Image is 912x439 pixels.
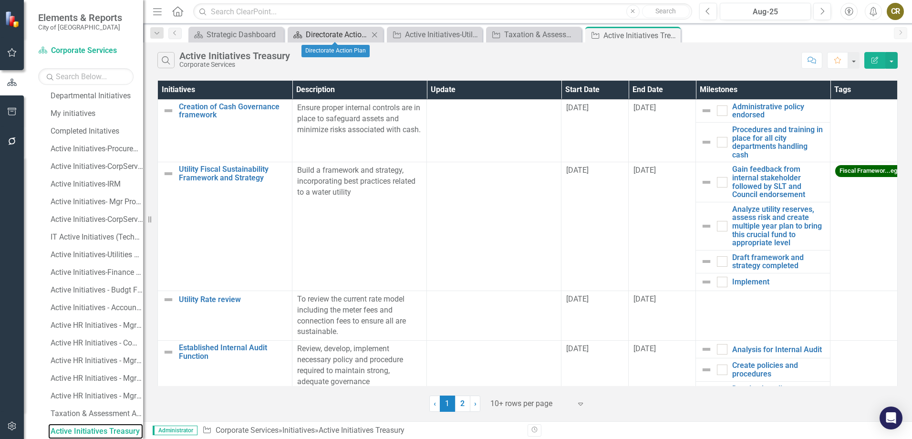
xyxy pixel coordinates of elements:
[51,92,143,100] div: Departmental Initiatives
[51,198,143,206] div: Active Initiatives- Mgr Procurement and IRM Prioritization
[48,406,143,421] a: Taxation & Assessment Active Initiatives
[48,388,143,404] a: Active HR Initiatives - Mgr All
[48,424,143,439] a: Active Initiatives Treasury
[723,6,808,18] div: Aug-25
[830,291,898,340] td: Double-Click to Edit
[48,335,143,351] a: Active HR Initiatives - Completed
[51,356,143,365] div: Active HR Initiatives - Mgr NEXT
[474,399,477,408] span: ›
[561,291,629,340] td: Double-Click to Edit
[633,344,656,353] span: [DATE]
[48,353,143,368] a: Active HR Initiatives - Mgr NEXT
[405,29,480,41] div: Active Initiatives-Utilities Admin
[655,7,676,15] span: Search
[51,374,143,383] div: Active HR Initiatives - Mgr LATER
[51,109,143,118] div: My initiatives
[297,294,406,336] span: To review the current rate model including the meter fees and connection fees to ensure all are s...
[566,294,589,303] span: [DATE]
[48,265,143,280] a: Active Initiatives-Finance Mrg
[887,3,904,20] div: CR
[48,300,143,315] a: Active Initiatives - Accounting
[701,344,712,355] img: Not Defined
[51,268,143,277] div: Active Initiatives-Finance Mrg
[51,233,143,241] div: IT Active Initiatives (Technology)
[306,29,369,41] div: Directorate Action Plan
[38,12,122,23] span: Elements & Reports
[880,407,902,429] div: Open Intercom Messenger
[504,29,579,41] div: Taxation & Assessment Active Initiatives
[51,286,143,294] div: Active Initiatives - Budgt Fin Planning
[732,103,825,119] a: Administrative policy endorsed
[158,162,292,291] td: Double-Click to Edit Right Click for Context Menu
[292,99,427,162] td: Double-Click to Edit
[48,88,143,104] a: Departmental Initiatives
[179,295,287,304] a: Utility Rate review
[51,427,143,436] div: Active Initiatives Treasury
[629,341,696,421] td: Double-Click to Edit
[48,282,143,298] a: Active Initiatives - Budgt Fin Planning
[202,425,520,436] div: » »
[51,409,143,418] div: Taxation & Assessment Active Initiatives
[633,294,656,303] span: [DATE]
[701,136,712,148] img: Not Defined
[427,99,561,162] td: Double-Click to Edit
[48,106,143,121] a: My initiatives
[629,99,696,162] td: Double-Click to Edit
[163,346,174,358] img: Not Defined
[732,205,825,247] a: Analyze utility reserves, assess risk and create multiple year plan to bring this crucial fund to...
[603,30,678,42] div: Active Initiatives Treasury
[48,141,143,157] a: Active Initiatives-Procurement Prioritization
[292,291,427,340] td: Double-Click to Edit
[292,341,427,421] td: Double-Click to Edit
[48,247,143,262] a: Active Initiatives-Utilities Admin
[216,426,279,435] a: Corporate Services
[642,5,690,18] button: Search
[158,341,292,421] td: Double-Click to Edit Right Click for Context Menu
[158,291,292,340] td: Double-Click to Edit Right Click for Context Menu
[830,99,898,162] td: Double-Click to Edit
[566,103,589,112] span: [DATE]
[696,99,830,122] td: Double-Click to Edit Right Click for Context Menu
[696,341,830,358] td: Double-Click to Edit Right Click for Context Menu
[179,51,290,61] div: Active Initiatives Treasury
[701,177,712,188] img: Not Defined
[38,23,122,31] small: City of [GEOGRAPHIC_DATA]
[701,220,712,232] img: Not Defined
[732,385,825,418] a: Develop baseline assessment to identify potential exposure and areas of risk
[297,166,415,197] span: Build a framework and strategy, incorporating best practices related to a water utility
[51,251,143,259] div: Active Initiatives-Utilities Admin
[51,392,143,400] div: Active HR Initiatives - Mgr All
[163,105,174,116] img: Not Defined
[163,168,174,179] img: Not Defined
[48,177,143,192] a: Active Initiatives-IRM
[389,29,480,41] a: Active Initiatives-Utilities Admin
[720,3,811,20] button: Aug-25
[51,162,143,171] div: Active Initiatives-CorpServices wMilestones
[319,426,404,435] div: Active Initiatives Treasury
[292,162,427,291] td: Double-Click to Edit
[427,341,561,421] td: Double-Click to Edit
[455,396,470,412] a: 2
[696,381,830,421] td: Double-Click to Edit Right Click for Context Menu
[629,291,696,340] td: Double-Click to Edit
[290,29,369,41] a: Directorate Action Plan
[282,426,315,435] a: Initiatives
[48,159,143,174] a: Active Initiatives-CorpServices wMilestones
[427,162,561,291] td: Double-Click to Edit
[561,99,629,162] td: Double-Click to Edit
[5,11,21,28] img: ClearPoint Strategy
[561,162,629,291] td: Double-Click to Edit
[732,253,825,270] a: Draft framework and strategy completed
[434,399,436,408] span: ‹
[696,358,830,381] td: Double-Click to Edit Right Click for Context Menu
[158,99,292,162] td: Double-Click to Edit Right Click for Context Menu
[51,339,143,347] div: Active HR Initiatives - Completed
[38,45,134,56] a: Corporate Services
[561,341,629,421] td: Double-Click to Edit
[51,127,143,136] div: Completed Initatives
[179,103,287,119] a: Creation of Cash Governance framework
[38,68,134,85] input: Search Below...
[696,162,830,202] td: Double-Click to Edit Right Click for Context Menu
[633,166,656,175] span: [DATE]
[301,45,370,57] div: Directorate Action Plan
